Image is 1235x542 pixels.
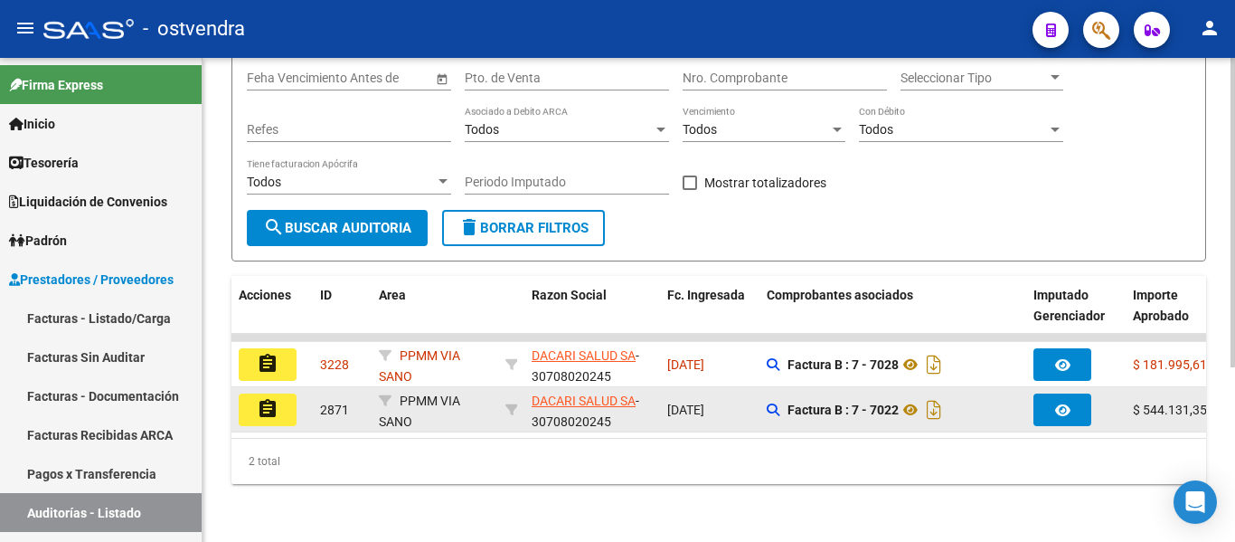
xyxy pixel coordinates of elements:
[667,403,704,417] span: [DATE]
[1133,288,1189,323] span: Importe Aprobado
[263,220,411,236] span: Buscar Auditoria
[458,216,480,238] mat-icon: delete
[1199,17,1221,39] mat-icon: person
[900,71,1047,86] span: Seleccionar Tipo
[379,288,406,302] span: Area
[231,276,313,356] datatable-header-cell: Acciones
[9,114,55,134] span: Inicio
[922,395,946,424] i: Descargar documento
[1133,403,1207,417] span: $ 544.131,35
[1033,288,1105,323] span: Imputado Gerenciador
[442,210,605,246] button: Borrar Filtros
[787,357,899,372] strong: Factura B : 7 - 7028
[704,172,826,194] span: Mostrar totalizadores
[9,153,79,173] span: Tesorería
[532,288,607,302] span: Razon Social
[9,192,167,212] span: Liquidación de Convenios
[683,122,717,137] span: Todos
[787,403,899,417] strong: Factura B : 7 - 7022
[432,69,451,88] button: Open calendar
[372,276,498,356] datatable-header-cell: Area
[1026,276,1126,356] datatable-header-cell: Imputado Gerenciador
[247,210,428,246] button: Buscar Auditoria
[379,394,460,429] span: PPMM VIA SANO
[1133,357,1207,372] span: $ 181.995,61
[1174,480,1217,524] div: Open Intercom Messenger
[257,398,278,420] mat-icon: assignment
[767,288,913,302] span: Comprobantes asociados
[524,276,660,356] datatable-header-cell: Razon Social
[458,220,589,236] span: Borrar Filtros
[231,439,1206,484] div: 2 total
[667,288,745,302] span: Fc. Ingresada
[143,9,245,49] span: - ostvendra
[14,17,36,39] mat-icon: menu
[9,75,103,95] span: Firma Express
[320,357,349,372] span: 3228
[532,391,653,429] div: - 30708020245
[532,346,653,384] div: - 30708020245
[9,270,174,290] span: Prestadores / Proveedores
[320,288,332,302] span: ID
[532,394,636,408] span: DACARI SALUD SA
[667,357,704,372] span: [DATE]
[465,122,499,137] span: Todos
[859,122,893,137] span: Todos
[320,403,349,417] span: 2871
[922,350,946,379] i: Descargar documento
[660,276,759,356] datatable-header-cell: Fc. Ingresada
[263,216,285,238] mat-icon: search
[1126,276,1225,356] datatable-header-cell: Importe Aprobado
[759,276,1026,356] datatable-header-cell: Comprobantes asociados
[532,348,636,363] span: DACARI SALUD SA
[247,175,281,189] span: Todos
[239,288,291,302] span: Acciones
[9,231,67,251] span: Padrón
[379,348,460,384] span: PPMM VIA SANO
[257,353,278,375] mat-icon: assignment
[313,276,372,356] datatable-header-cell: ID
